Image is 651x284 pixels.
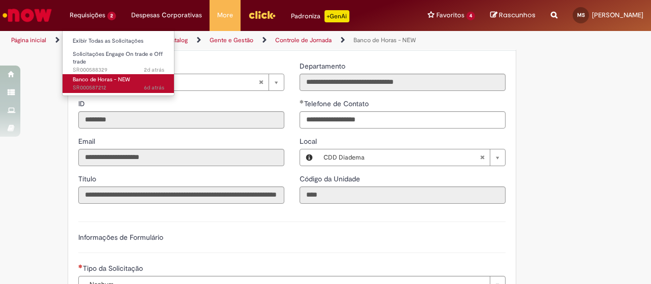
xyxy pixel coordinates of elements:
span: Somente leitura - Departamento [300,61,347,71]
label: Somente leitura - Título [78,174,98,184]
span: Telefone de Contato [304,99,371,108]
label: Somente leitura - ID [78,99,87,109]
ul: Requisições [62,30,174,96]
time: 29/09/2025 10:15:29 [144,66,164,74]
span: Solicitações Engage On trade e Off trade [73,50,163,66]
a: [PERSON_NAME]Limpar campo Favorecido [97,74,284,90]
span: SR000587212 [73,84,164,92]
span: CDD Diadema [323,149,480,166]
a: Rascunhos [490,11,536,20]
abbr: Limpar campo Local [475,149,490,166]
ul: Trilhas de página [8,31,426,50]
span: [PERSON_NAME] [102,74,258,90]
a: Banco de Horas - NEW [353,36,416,44]
a: Página inicial [11,36,46,44]
span: [PERSON_NAME] [592,11,643,19]
span: Banco de Horas - NEW [73,76,130,83]
input: Departamento [300,74,506,91]
span: Tipo da Solicitação [83,264,145,273]
a: Aberto SR000588329 : Solicitações Engage On trade e Off trade [63,49,174,71]
input: Email [78,149,284,166]
input: Código da Unidade [300,186,506,204]
span: Somente leitura - ID [78,99,87,108]
a: Gente e Gestão [210,36,253,44]
p: +GenAi [324,10,349,22]
span: Requisições [70,10,105,20]
a: Aberto SR000587212 : Banco de Horas - NEW [63,74,174,93]
span: SR000588329 [73,66,164,74]
label: Somente leitura - Email [78,136,97,146]
span: 2 [107,12,116,20]
label: Somente leitura - Departamento [300,61,347,71]
span: Somente leitura - Email [78,137,97,146]
button: Local, Visualizar este registro CDD Diadema [300,149,318,166]
div: Padroniza [291,10,349,22]
span: Rascunhos [499,10,536,20]
time: 25/09/2025 15:17:38 [144,84,164,91]
a: CDD DiademaLimpar campo Local [318,149,505,166]
span: Local [300,137,319,146]
a: Exibir Todas as Solicitações [63,36,174,47]
span: 2d atrás [144,66,164,74]
abbr: Limpar campo Favorecido [253,74,269,90]
label: Somente leitura - Código da Unidade [300,174,362,184]
input: ID [78,111,284,129]
span: MS [577,12,585,18]
span: Despesas Corporativas [131,10,202,20]
span: Obrigatório Preenchido [300,100,304,104]
span: Favoritos [436,10,464,20]
span: More [217,10,233,20]
span: 6d atrás [144,84,164,91]
img: ServiceNow [1,5,53,25]
label: Informações de Formulário [78,233,163,242]
input: Título [78,186,284,204]
span: 4 [466,12,475,20]
input: Telefone de Contato [300,111,506,129]
img: click_logo_yellow_360x200.png [248,7,276,22]
a: Controle de Jornada [275,36,332,44]
span: Necessários [78,264,83,268]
